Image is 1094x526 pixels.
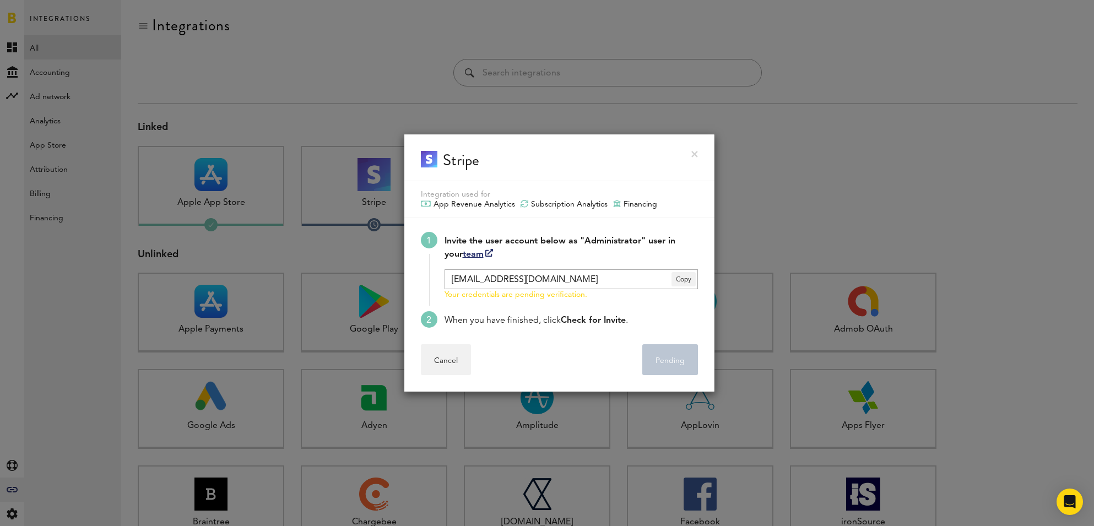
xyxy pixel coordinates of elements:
img: Stripe [421,151,437,167]
div: Integration used for [421,189,698,199]
span: Financing [624,199,657,209]
div: Stripe [443,151,479,170]
span: Support [23,8,63,18]
span: Copy [671,272,696,286]
div: When you have finished, click . [445,314,698,327]
a: team [463,250,493,259]
div: Your credentials are pending verification. [445,289,698,300]
span: App Revenue Analytics [434,199,515,209]
span: Subscription Analytics [531,199,608,209]
button: Cancel [421,344,471,375]
div: Invite the user account below as "Administrator" user in your [445,235,698,261]
div: Open Intercom Messenger [1057,489,1083,515]
button: Pending [642,344,698,375]
span: Check for Invite [561,316,626,325]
